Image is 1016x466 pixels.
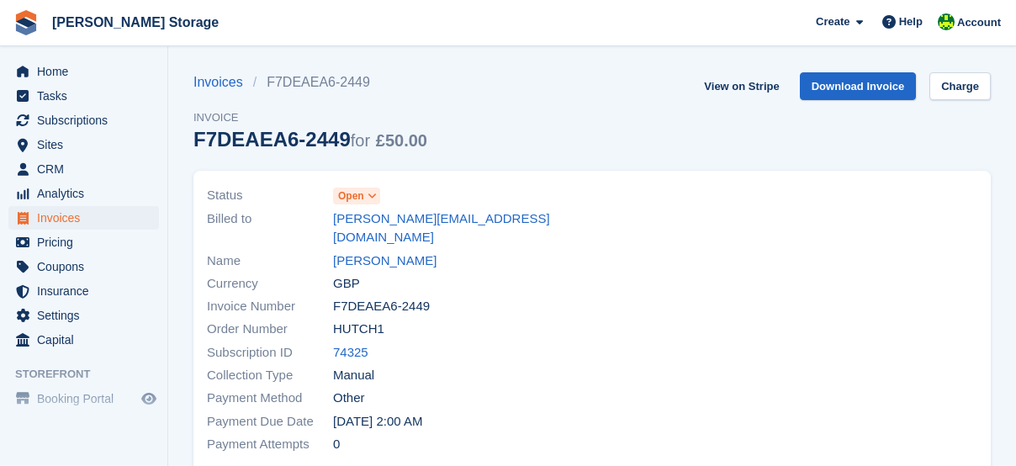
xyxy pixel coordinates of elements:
a: [PERSON_NAME] [333,252,437,271]
span: HUTCH1 [333,320,384,339]
a: 74325 [333,343,368,363]
span: Create [816,13,849,30]
span: Status [207,186,333,205]
a: Invoices [193,72,253,93]
span: Collection Type [207,366,333,385]
span: Name [207,252,333,271]
span: Pricing [37,230,138,254]
a: menu [8,109,159,132]
span: Other [333,389,365,408]
span: Invoices [37,206,138,230]
span: Billed to [207,209,333,247]
span: Storefront [15,366,167,383]
img: Claire Wilson [938,13,955,30]
a: [PERSON_NAME][EMAIL_ADDRESS][DOMAIN_NAME] [333,209,582,247]
span: GBP [333,274,360,294]
a: Preview store [139,389,159,409]
span: Open [338,188,364,204]
span: CRM [37,157,138,181]
span: Invoice [193,109,427,126]
span: Payment Attempts [207,435,333,454]
time: 2025-09-04 01:00:00 UTC [333,412,422,432]
a: menu [8,304,159,327]
span: Sites [37,133,138,156]
a: Charge [929,72,991,100]
span: Currency [207,274,333,294]
a: View on Stripe [697,72,786,100]
span: Tasks [37,84,138,108]
span: Insurance [37,279,138,303]
span: Capital [37,328,138,352]
span: Payment Due Date [207,412,333,432]
a: Download Invoice [800,72,917,100]
a: menu [8,230,159,254]
span: Help [899,13,923,30]
a: menu [8,182,159,205]
span: Settings [37,304,138,327]
span: Account [957,14,1001,31]
a: menu [8,157,159,181]
span: F7DEAEA6-2449 [333,297,430,316]
a: Open [333,186,380,205]
a: menu [8,84,159,108]
a: menu [8,206,159,230]
a: menu [8,133,159,156]
span: Subscription ID [207,343,333,363]
span: 0 [333,435,340,454]
a: [PERSON_NAME] Storage [45,8,225,36]
span: Coupons [37,255,138,278]
span: Home [37,60,138,83]
a: menu [8,255,159,278]
span: Invoice Number [207,297,333,316]
a: menu [8,60,159,83]
span: Subscriptions [37,109,138,132]
a: menu [8,387,159,410]
div: F7DEAEA6-2449 [193,128,427,151]
a: menu [8,279,159,303]
span: Analytics [37,182,138,205]
span: Payment Method [207,389,333,408]
span: Booking Portal [37,387,138,410]
span: Manual [333,366,374,385]
a: menu [8,328,159,352]
nav: breadcrumbs [193,72,427,93]
span: £50.00 [376,131,427,150]
span: Order Number [207,320,333,339]
img: stora-icon-8386f47178a22dfd0bd8f6a31ec36ba5ce8667c1dd55bd0f319d3a0aa187defe.svg [13,10,39,35]
span: for [351,131,370,150]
